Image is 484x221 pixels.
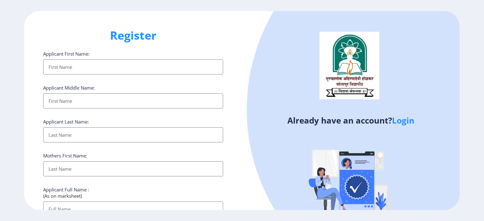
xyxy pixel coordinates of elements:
input: Last Name [43,161,223,176]
label: Applicant First Name: [43,51,89,57]
input: Full Name [43,202,223,217]
input: Last Name [43,127,223,142]
label: Mothers First Name: [43,152,87,159]
label: Applicant Middle Name: [43,85,95,91]
input: First Name [43,93,223,108]
label: Applicant Full Name : (As on marksheet) [43,186,89,199]
a: Login [392,115,414,126]
label: Applicant Last Name: [43,119,89,125]
h1: Register [43,28,223,43]
img: logo [320,32,379,99]
input: First Name [43,59,223,75]
h4: Already have an account? [247,115,455,125]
